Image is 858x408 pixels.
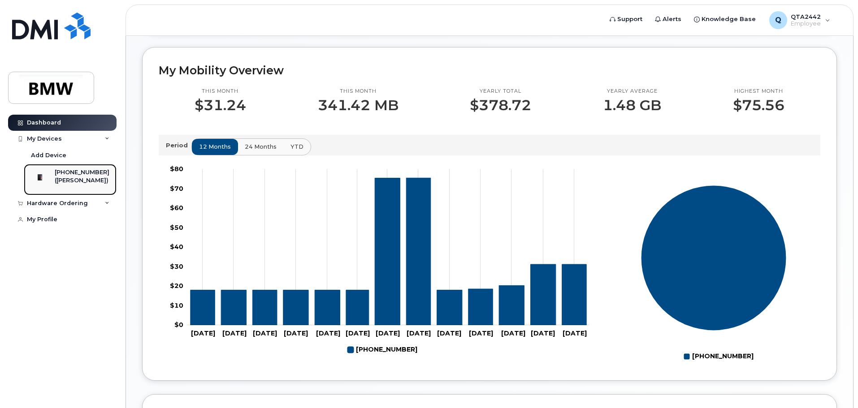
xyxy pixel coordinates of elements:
g: 864-448-4206 [347,342,417,357]
tspan: [DATE] [376,329,400,337]
tspan: $50 [170,223,183,231]
p: This month [195,88,246,95]
tspan: [DATE] [191,329,215,337]
p: $378.72 [470,97,531,113]
p: Highest month [733,88,784,95]
tspan: [DATE] [284,329,308,337]
tspan: [DATE] [531,329,555,337]
span: Q [775,15,781,26]
tspan: $70 [170,184,183,192]
tspan: [DATE] [469,329,493,337]
span: QTA2442 [791,13,821,20]
p: This month [318,88,399,95]
span: YTD [290,142,303,151]
tspan: $30 [170,262,183,270]
p: Yearly average [603,88,661,95]
h2: My Mobility Overview [159,64,820,77]
tspan: [DATE] [563,329,587,337]
tspan: [DATE] [407,329,431,337]
p: $75.56 [733,97,784,113]
tspan: [DATE] [501,329,525,337]
tspan: [DATE] [253,329,277,337]
g: Chart [641,185,787,364]
g: Series [641,185,787,331]
tspan: [DATE] [346,329,370,337]
p: Period [166,141,191,150]
p: 1.48 GB [603,97,661,113]
g: 864-448-4206 [191,178,586,325]
div: QTA2442 [763,11,836,29]
tspan: $80 [170,165,183,173]
g: Legend [684,349,754,364]
a: Knowledge Base [688,10,762,28]
a: Alerts [649,10,688,28]
tspan: $10 [170,301,183,309]
tspan: [DATE] [316,329,340,337]
tspan: $40 [170,243,183,251]
span: Alerts [663,15,681,24]
g: Chart [170,165,589,357]
tspan: [DATE] [222,329,247,337]
span: Support [617,15,642,24]
span: 24 months [245,142,277,151]
tspan: $60 [170,204,183,212]
iframe: Messenger Launcher [819,369,851,401]
span: Employee [791,20,821,27]
p: 341.42 MB [318,97,399,113]
tspan: $20 [170,282,183,290]
g: Legend [347,342,417,357]
tspan: [DATE] [437,329,461,337]
p: Yearly total [470,88,531,95]
span: Knowledge Base [702,15,756,24]
a: Support [603,10,649,28]
p: $31.24 [195,97,246,113]
tspan: $0 [174,321,183,329]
